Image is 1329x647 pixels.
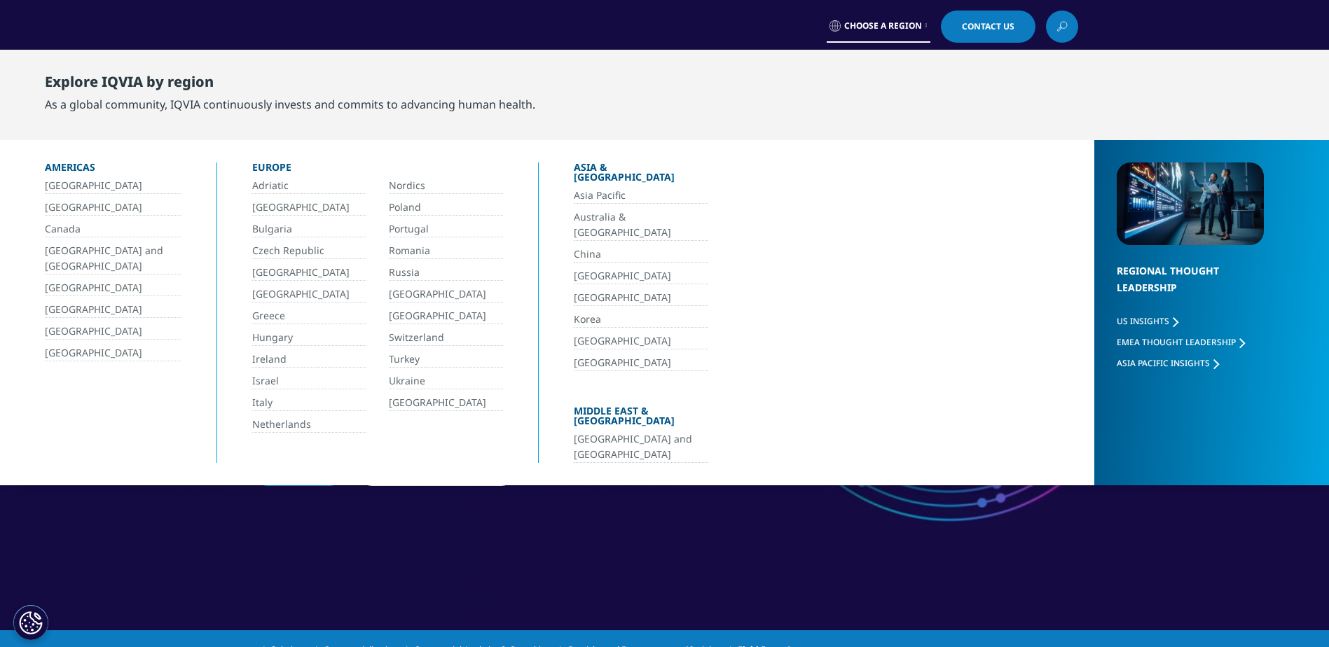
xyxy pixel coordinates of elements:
[1117,357,1210,369] span: Asia Pacific Insights
[574,355,708,371] a: [GEOGRAPHIC_DATA]
[252,162,503,178] div: Europe
[941,11,1035,43] a: Contact Us
[252,221,366,237] a: Bulgaria
[252,373,366,389] a: Israel
[574,290,708,306] a: [GEOGRAPHIC_DATA]
[574,246,708,263] a: China
[252,265,366,281] a: [GEOGRAPHIC_DATA]
[962,22,1014,31] span: Contact Us
[252,178,366,194] a: Adriatic
[252,200,366,216] a: [GEOGRAPHIC_DATA]
[574,162,708,188] div: Asia & [GEOGRAPHIC_DATA]
[45,280,181,296] a: [GEOGRAPHIC_DATA]
[1117,315,1169,327] span: US Insights
[45,162,181,178] div: Americas
[252,308,366,324] a: Greece
[45,345,181,361] a: [GEOGRAPHIC_DATA]
[252,330,366,346] a: Hungary
[13,605,48,640] button: Cookies Settings
[45,323,181,340] a: [GEOGRAPHIC_DATA]
[389,243,503,259] a: Romania
[1117,336,1245,348] a: EMEA Thought Leadership
[389,330,503,346] a: Switzerland
[45,178,181,194] a: [GEOGRAPHIC_DATA]
[45,74,535,96] div: Explore IQVIA by region
[389,178,503,194] a: Nordics
[45,96,535,113] div: As a global community, IQVIA continuously invests and commits to advancing human health.
[389,308,503,324] a: [GEOGRAPHIC_DATA]
[1117,263,1264,314] div: Regional Thought Leadership
[369,49,1078,115] nav: Primary
[389,200,503,216] a: Poland
[252,352,366,368] a: Ireland
[574,333,708,349] a: [GEOGRAPHIC_DATA]
[574,268,708,284] a: [GEOGRAPHIC_DATA]
[389,265,503,281] a: Russia
[574,188,708,204] a: Asia Pacific
[389,373,503,389] a: Ukraine
[389,352,503,368] a: Turkey
[574,209,708,241] a: Australia & [GEOGRAPHIC_DATA]
[45,302,181,318] a: [GEOGRAPHIC_DATA]
[574,406,708,431] div: Middle East & [GEOGRAPHIC_DATA]
[389,286,503,302] a: [GEOGRAPHIC_DATA]
[252,243,366,259] a: Czech Republic
[1117,315,1178,327] a: US Insights
[45,243,181,274] a: [GEOGRAPHIC_DATA] and [GEOGRAPHIC_DATA]
[1117,162,1264,245] img: 2093_analyzing-data-using-big-screen-display-and-laptop.png
[252,417,366,433] a: Netherlands
[574,431,708,463] a: [GEOGRAPHIC_DATA] and [GEOGRAPHIC_DATA]
[252,286,366,302] a: [GEOGRAPHIC_DATA]
[389,221,503,237] a: Portugal
[45,221,181,237] a: Canada
[844,20,922,32] span: Choose a Region
[574,312,708,328] a: Korea
[45,200,181,216] a: [GEOGRAPHIC_DATA]
[389,395,503,411] a: [GEOGRAPHIC_DATA]
[1117,336,1236,348] span: EMEA Thought Leadership
[1117,357,1219,369] a: Asia Pacific Insights
[252,395,366,411] a: Italy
